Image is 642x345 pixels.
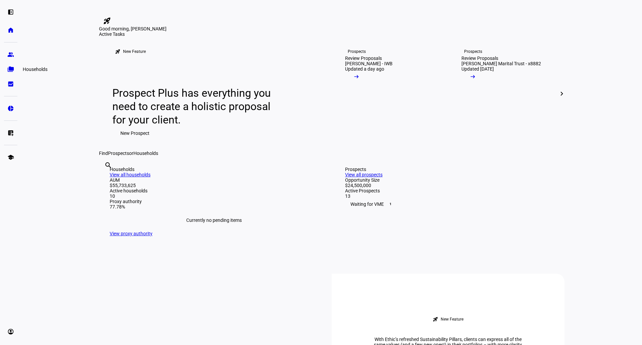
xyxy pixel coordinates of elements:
eth-mat-symbol: left_panel_open [7,9,14,15]
div: Opportunity Size [345,177,554,183]
div: Updated a day ago [345,66,384,72]
a: bid_landscape [4,77,17,91]
mat-icon: arrow_right_alt [469,73,476,80]
eth-mat-symbol: bid_landscape [7,81,14,87]
eth-mat-symbol: account_circle [7,328,14,335]
div: Waiting for VME [345,199,554,209]
div: Prospect Plus has everything you need to create a holistic proposal for your client. [112,86,277,126]
input: Enter name of prospect or household [104,170,106,178]
div: Updated [DATE] [461,66,494,72]
div: AUM [110,177,318,183]
div: Good morning, [PERSON_NAME] [99,26,564,31]
button: New Prospect [112,126,157,140]
div: Proxy authority [110,199,318,204]
div: New Feature [441,317,463,322]
eth-mat-symbol: group [7,51,14,58]
mat-icon: rocket_launch [103,17,111,25]
mat-icon: rocket_launch [433,317,438,322]
div: Active Tasks [99,31,564,37]
div: $24,500,000 [345,183,554,188]
div: [PERSON_NAME] Marital Trust - x8882 [461,61,541,66]
div: New Feature [123,49,146,54]
div: Review Proposals [345,56,382,61]
div: Review Proposals [461,56,498,61]
div: Find or [99,151,564,156]
span: Prospects [108,151,129,156]
span: Households [133,151,158,156]
div: 77.78% [110,204,318,209]
a: folder_copy [4,63,17,76]
div: Active Prospects [345,188,554,193]
a: home [4,23,17,37]
div: 13 [345,193,554,199]
div: [PERSON_NAME] - IWB [345,61,393,66]
span: 1 [388,201,393,207]
div: Prospects [345,167,554,172]
eth-mat-symbol: folder_copy [7,66,14,73]
a: View proxy authority [110,231,152,236]
eth-mat-symbol: pie_chart [7,105,14,112]
div: Prospects [464,49,482,54]
div: $55,733,625 [110,183,318,188]
a: ProspectsReview Proposals[PERSON_NAME] Marital Trust - x8882Updated [DATE] [451,37,562,151]
mat-icon: rocket_launch [115,49,120,54]
div: Active households [110,188,318,193]
div: Households [110,167,318,172]
eth-mat-symbol: list_alt_add [7,130,14,136]
div: 10 [110,193,318,199]
div: Currently no pending items [110,209,318,231]
a: pie_chart [4,102,17,115]
mat-icon: arrow_right_alt [353,73,360,80]
a: ProspectsReview Proposals[PERSON_NAME] - IWBUpdated a day ago [334,37,445,151]
eth-mat-symbol: home [7,27,14,33]
div: Households [20,65,50,73]
mat-icon: chevron_right [558,90,566,98]
mat-icon: search [104,161,112,169]
span: New Prospect [120,126,149,140]
div: Prospects [348,49,366,54]
a: group [4,48,17,61]
eth-mat-symbol: school [7,154,14,161]
a: View all prospects [345,172,383,177]
a: View all households [110,172,150,177]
